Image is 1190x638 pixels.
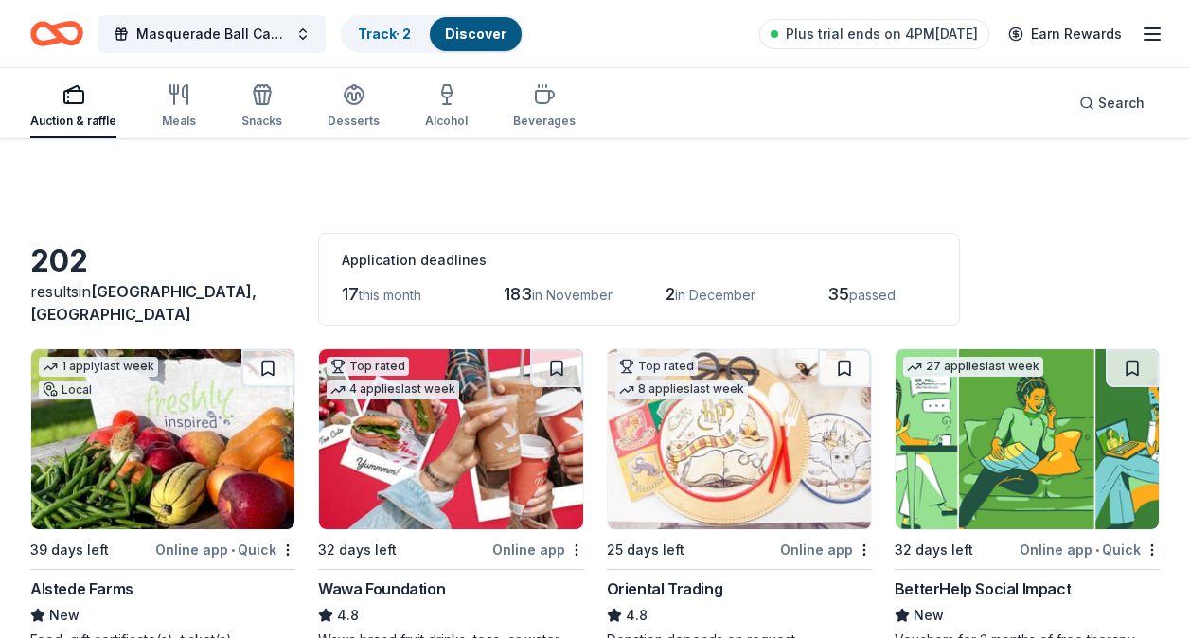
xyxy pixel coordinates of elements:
button: Masquerade Ball Casino Night [98,15,326,53]
a: Earn Rewards [997,17,1133,51]
span: New [49,604,80,627]
div: Alstede Farms [30,577,133,600]
button: Track· 2Discover [341,15,524,53]
span: in [30,282,257,324]
span: in December [675,287,755,303]
span: 35 [827,284,849,304]
img: Image for BetterHelp Social Impact [896,349,1159,529]
div: 8 applies last week [615,380,748,399]
a: Discover [445,26,506,42]
button: Auction & raffle [30,76,116,138]
span: Plus trial ends on 4PM[DATE] [786,23,978,45]
span: Masquerade Ball Casino Night [136,23,288,45]
span: this month [359,287,421,303]
span: 2 [666,284,675,304]
a: Track· 2 [358,26,411,42]
button: Alcohol [425,76,468,138]
img: Image for Alstede Farms [31,349,294,529]
div: Snacks [241,114,282,129]
div: Wawa Foundation [318,577,445,600]
button: Snacks [241,76,282,138]
span: Search [1098,92,1145,115]
button: Beverages [513,76,576,138]
div: 202 [30,242,295,280]
span: 183 [504,284,532,304]
div: Desserts [328,114,380,129]
button: Desserts [328,76,380,138]
span: 4.8 [626,604,648,627]
a: Plus trial ends on 4PM[DATE] [759,19,989,49]
a: Home [30,11,83,56]
div: Application deadlines [342,249,936,272]
div: Auction & raffle [30,114,116,129]
div: Online app [780,538,872,561]
div: results [30,280,295,326]
div: Oriental Trading [607,577,723,600]
span: [GEOGRAPHIC_DATA], [GEOGRAPHIC_DATA] [30,282,257,324]
div: Online app [492,538,584,561]
img: Image for Wawa Foundation [319,349,582,529]
button: Meals [162,76,196,138]
img: Image for Oriental Trading [608,349,871,529]
button: Search [1064,84,1160,122]
div: 25 days left [607,539,684,561]
div: 32 days left [895,539,973,561]
div: Local [39,381,96,399]
span: • [1095,542,1099,558]
div: BetterHelp Social Impact [895,577,1071,600]
span: in November [532,287,613,303]
div: Top rated [327,357,409,376]
span: New [914,604,944,627]
div: 39 days left [30,539,109,561]
span: 17 [342,284,359,304]
div: Online app Quick [155,538,295,561]
span: 4.8 [337,604,359,627]
div: 1 apply last week [39,357,158,377]
span: • [231,542,235,558]
div: Online app Quick [1020,538,1160,561]
div: Beverages [513,114,576,129]
span: passed [849,287,896,303]
div: 27 applies last week [903,357,1043,377]
div: 4 applies last week [327,380,459,399]
div: Meals [162,114,196,129]
div: Top rated [615,357,698,376]
div: Alcohol [425,114,468,129]
div: 32 days left [318,539,397,561]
